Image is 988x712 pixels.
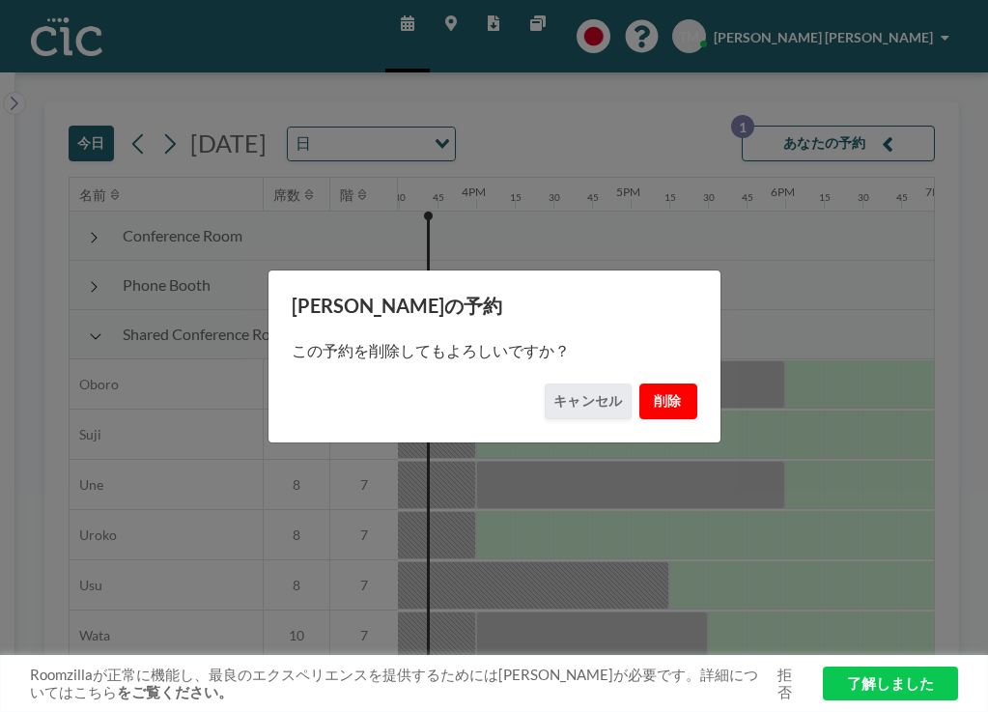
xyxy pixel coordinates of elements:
a: をご覧ください。 [117,683,233,700]
p: この予約を削除してもよろしいですか？ [292,341,697,360]
span: Roomzillaが正常に機能し、最良のエクスペリエンスを提供するためには[PERSON_NAME]が必要です。詳細についてはこちら [30,666,772,702]
button: 削除 [639,384,697,419]
h3: [PERSON_NAME]の予約 [292,294,697,318]
a: 拒否 [772,666,799,702]
button: キャンセル [545,384,631,419]
a: 了解しました [823,667,958,700]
